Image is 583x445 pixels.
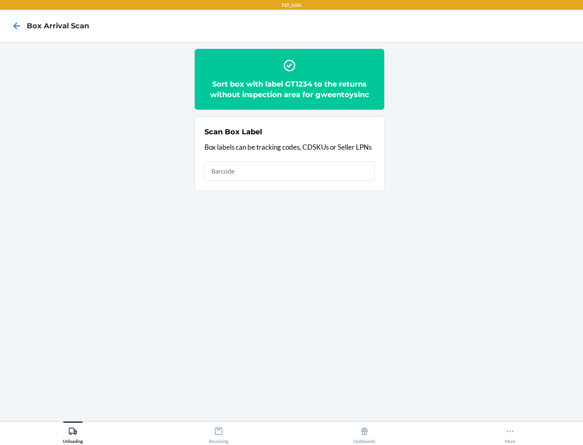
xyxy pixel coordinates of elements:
p: Box labels can be tracking codes, CDSKUs or Seller LPNs [204,142,374,153]
button: Outbounds [291,422,437,444]
button: More [437,422,583,444]
p: TST_LOG [281,2,302,9]
div: Unloading [63,424,83,444]
div: Outbounds [353,424,375,444]
h2: Scan Box Label [204,127,262,137]
input: Barcode [204,161,374,181]
div: Receiving [209,424,228,444]
h2: Sort box with label GT1234 to the returns without inspection area for gweentoysinc [204,79,374,100]
div: More [505,424,515,444]
h4: Box Arrival Scan [27,21,89,31]
button: Receiving [146,422,291,444]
